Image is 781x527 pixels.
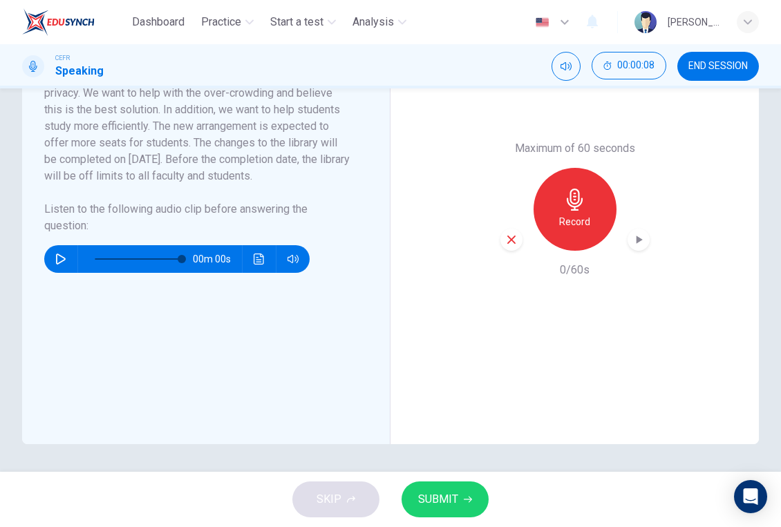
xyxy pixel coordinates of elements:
[248,245,270,273] button: Click to see the audio transcription
[347,10,412,35] button: Analysis
[196,10,259,35] button: Practice
[22,8,126,36] a: EduSynch logo
[44,19,351,184] h6: As of [DATE], there will be changes to all large tables in the library. The school has decided to...
[688,61,748,72] span: END SESSION
[22,8,95,36] img: EduSynch logo
[534,17,551,28] img: en
[265,10,341,35] button: Start a test
[132,14,185,30] span: Dashboard
[592,52,666,79] button: 00:00:08
[515,140,635,157] h6: Maximum of 60 seconds
[677,52,759,81] button: END SESSION
[734,480,767,513] div: Open Intercom Messenger
[552,52,581,81] div: Mute
[617,60,655,71] span: 00:00:08
[560,262,590,278] h6: 0/60s
[418,490,458,509] span: SUBMIT
[352,14,394,30] span: Analysis
[201,14,241,30] span: Practice
[559,213,590,230] h6: Record
[126,10,190,35] button: Dashboard
[44,201,351,234] h6: Listen to the following audio clip before answering the question :
[668,14,720,30] div: [PERSON_NAME]
[193,245,242,273] span: 00m 00s
[402,481,489,517] button: SUBMIT
[55,53,70,63] span: CEFR
[592,52,666,81] div: Hide
[534,168,617,251] button: Record
[270,14,323,30] span: Start a test
[634,11,657,33] img: Profile picture
[55,63,104,79] h1: Speaking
